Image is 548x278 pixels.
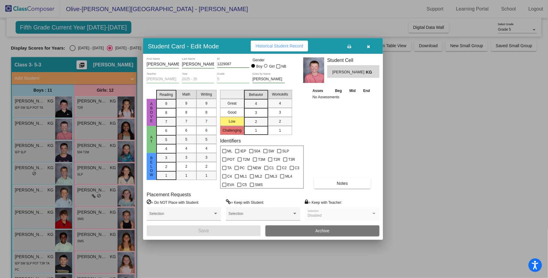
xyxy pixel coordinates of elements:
[165,146,167,151] span: 4
[242,181,247,188] span: C5
[279,128,281,133] span: 1
[205,128,208,133] span: 6
[240,148,246,155] span: IEP
[205,155,208,160] span: 3
[308,213,322,218] span: Disabled
[227,181,234,188] span: EVA
[240,173,247,180] span: ML1
[227,156,235,163] span: POT
[255,119,257,124] span: 2
[227,173,232,180] span: C4
[165,119,167,124] span: 7
[205,110,208,115] span: 8
[316,228,330,233] span: Archive
[240,164,245,172] span: PC
[165,173,167,178] span: 1
[305,199,342,205] label: = Keep with Teacher:
[282,148,289,155] span: SLP
[279,101,281,106] span: 4
[272,92,288,97] span: Workskills
[282,164,286,172] span: C2
[185,173,187,178] span: 1
[270,173,277,180] span: ML3
[205,146,208,151] span: 4
[185,155,187,160] span: 3
[149,135,154,144] span: At
[185,101,187,106] span: 9
[182,92,190,97] span: Math
[227,164,232,172] span: TA
[149,156,154,177] span: Below
[243,156,250,163] span: T2M
[149,102,154,123] span: ABove
[165,164,167,170] span: 2
[205,164,208,169] span: 2
[332,69,366,75] span: [PERSON_NAME]
[279,110,281,115] span: 3
[255,101,257,106] span: 4
[255,173,262,180] span: ML2
[366,69,374,75] span: KG
[185,146,187,151] span: 4
[254,148,260,155] span: 504
[253,57,285,63] mat-label: Gender
[165,101,167,106] span: 9
[314,178,371,189] button: Notes
[148,42,219,50] h3: Student Card - Edit Mode
[269,164,274,172] span: C1
[205,137,208,142] span: 5
[295,164,299,172] span: C3
[147,192,191,197] label: Placement Requests
[256,44,303,48] span: Historical Student Record
[251,41,308,51] button: Historical Student Record
[253,77,285,81] input: goes by name
[255,110,257,115] span: 3
[255,181,263,188] span: SMS
[165,128,167,133] span: 6
[327,57,379,63] h3: Student Cell
[253,164,261,172] span: NEW
[205,119,208,124] span: 7
[331,87,346,94] th: Beg
[281,63,286,70] span: NB
[185,137,187,142] span: 5
[182,77,214,81] input: year
[147,225,261,236] button: Save
[205,101,208,106] span: 9
[268,148,274,155] span: SW
[217,77,250,81] input: grade
[185,128,187,133] span: 6
[220,138,241,144] label: Identifiers
[147,77,179,81] input: teacher
[185,110,187,115] span: 8
[311,94,374,100] td: No Assessments
[205,173,208,178] span: 1
[258,156,265,163] span: T3M
[185,164,187,169] span: 2
[269,64,275,69] div: Girl
[165,155,167,160] span: 3
[227,148,232,155] span: ML
[288,156,295,163] span: T3R
[226,199,264,205] label: = Keep with Student:
[346,87,359,94] th: Mid
[249,92,263,97] span: Behavior
[273,156,280,163] span: T2R
[285,173,292,180] span: ML4
[185,119,187,124] span: 7
[279,119,281,124] span: 2
[198,228,209,233] span: Save
[359,87,374,94] th: End
[217,62,250,66] input: Enter ID
[265,225,379,236] button: Archive
[337,181,348,186] span: Notes
[165,110,167,115] span: 8
[256,64,263,69] div: Boy
[201,92,212,97] span: Writing
[255,128,257,133] span: 1
[165,137,167,142] span: 5
[160,92,173,97] span: Reading
[147,199,199,205] label: = Do NOT Place with Student:
[311,87,331,94] th: Asses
